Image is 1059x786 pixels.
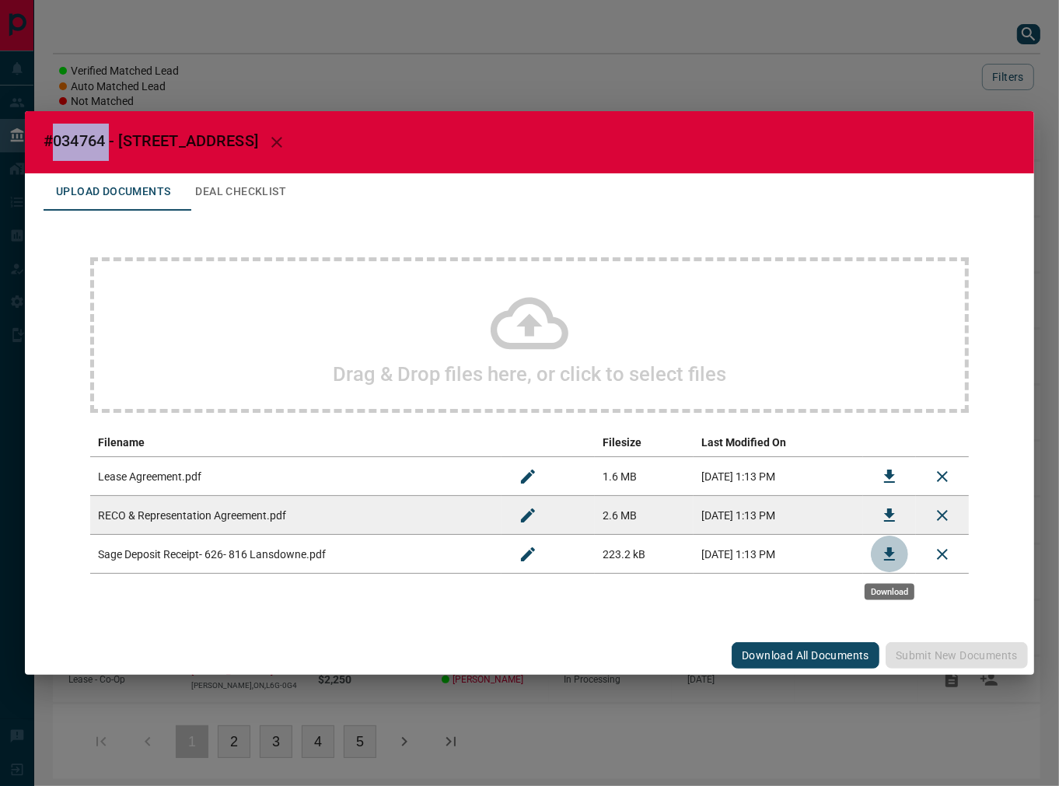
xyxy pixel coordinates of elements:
[595,496,694,535] td: 2.6 MB
[732,642,879,669] button: Download All Documents
[509,536,547,573] button: Rename
[694,457,863,496] td: [DATE] 1:13 PM
[694,428,863,457] th: Last Modified On
[595,535,694,574] td: 223.2 kB
[183,173,299,211] button: Deal Checklist
[509,458,547,495] button: Rename
[694,535,863,574] td: [DATE] 1:13 PM
[871,458,908,495] button: Download
[90,535,502,574] td: Sage Deposit Receipt- 626- 816 Lansdowne.pdf
[871,497,908,534] button: Download
[863,428,916,457] th: download action column
[871,536,908,573] button: Download
[90,428,502,457] th: Filename
[694,496,863,535] td: [DATE] 1:13 PM
[916,428,969,457] th: delete file action column
[44,131,258,150] span: #034764 - [STREET_ADDRESS]
[924,497,961,534] button: Remove File
[502,428,595,457] th: edit column
[509,497,547,534] button: Rename
[595,428,694,457] th: Filesize
[90,496,502,535] td: RECO & Representation Agreement.pdf
[924,536,961,573] button: Remove File
[44,173,183,211] button: Upload Documents
[865,584,914,600] div: Download
[90,257,969,413] div: Drag & Drop files here, or click to select files
[595,457,694,496] td: 1.6 MB
[333,362,726,386] h2: Drag & Drop files here, or click to select files
[924,458,961,495] button: Remove File
[90,457,502,496] td: Lease Agreement.pdf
